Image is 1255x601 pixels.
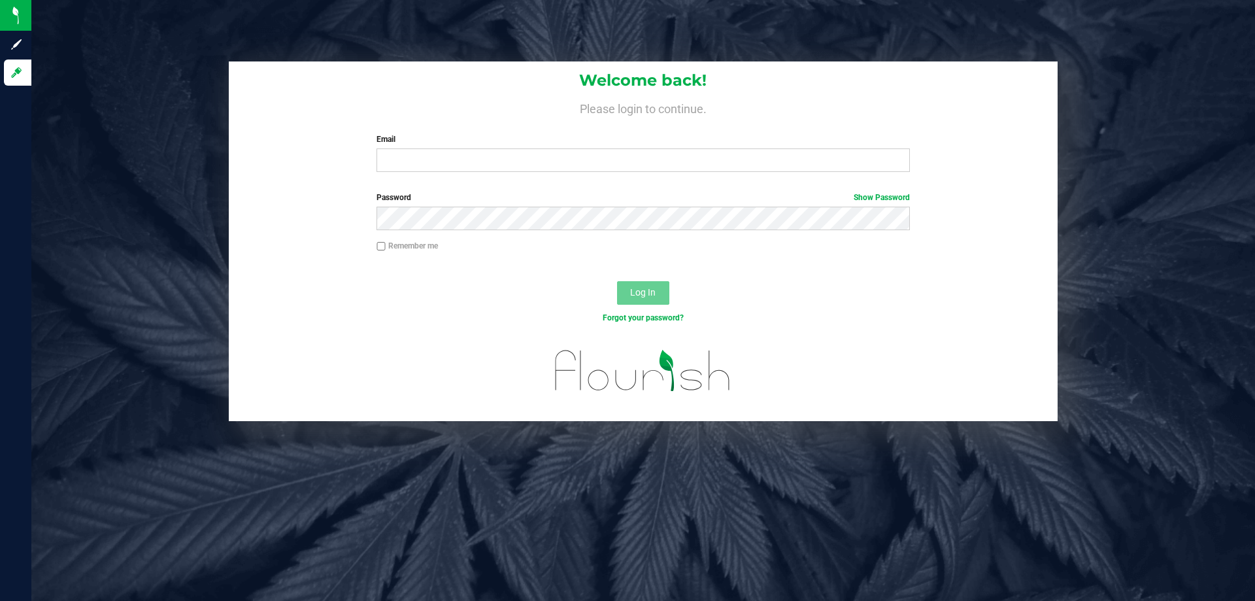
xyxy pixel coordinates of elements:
[376,193,411,202] span: Password
[630,287,656,298] span: Log In
[617,281,669,305] button: Log In
[376,242,386,251] input: Remember me
[376,133,909,145] label: Email
[229,72,1058,89] h1: Welcome back!
[854,193,910,202] a: Show Password
[229,99,1058,115] h4: Please login to continue.
[10,38,23,51] inline-svg: Sign up
[376,240,438,252] label: Remember me
[10,66,23,79] inline-svg: Log in
[539,337,746,404] img: flourish_logo.svg
[603,313,684,322] a: Forgot your password?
